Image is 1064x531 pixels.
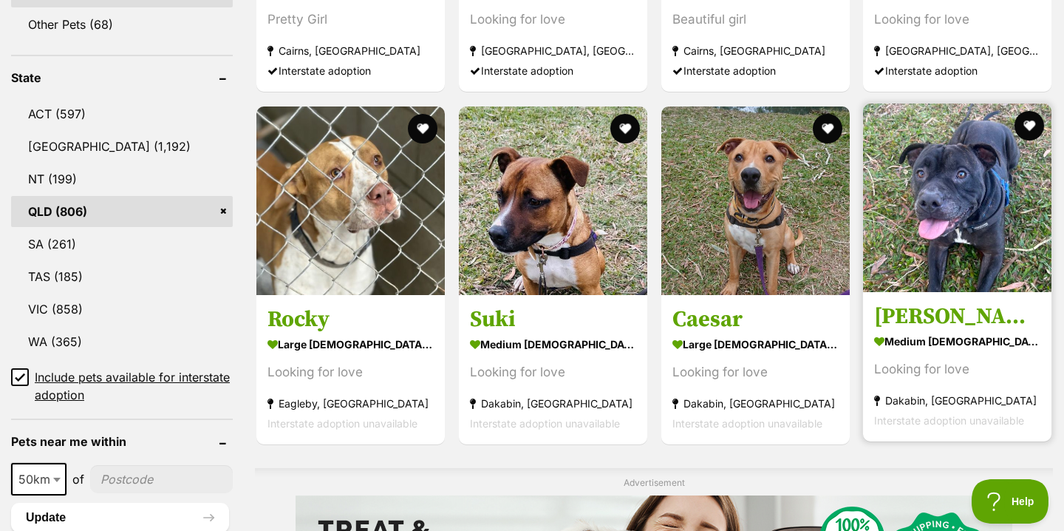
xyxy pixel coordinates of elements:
strong: medium [DEMOGRAPHIC_DATA] Dog [874,331,1040,352]
div: Beautiful girl [672,10,839,30]
a: WA (365) [11,326,233,357]
h3: Caesar [672,305,839,334]
a: Other Pets (68) [11,9,233,40]
button: favourite [408,114,437,143]
strong: Cairns, [GEOGRAPHIC_DATA] [672,41,839,61]
span: Interstate adoption unavailable [672,417,822,430]
img: Suki - Kelpie x English Staffordshire Bull Terrier Dog [459,106,647,295]
a: VIC (858) [11,294,233,325]
div: Looking for love [672,362,839,382]
div: Looking for love [470,10,636,30]
a: [GEOGRAPHIC_DATA] (1,192) [11,131,233,162]
a: SA (261) [11,229,233,260]
a: Caesar large [DEMOGRAPHIC_DATA] Dog Looking for love Dakabin, [GEOGRAPHIC_DATA] Interstate adopti... [661,294,850,444]
span: Interstate adoption unavailable [267,417,417,430]
div: Interstate adoption [672,61,839,81]
div: Pretty Girl [267,10,434,30]
strong: large [DEMOGRAPHIC_DATA] Dog [672,334,839,355]
div: Looking for love [470,362,636,382]
strong: Eagleby, [GEOGRAPHIC_DATA] [267,393,434,413]
h3: Suki [470,305,636,334]
a: NT (199) [11,163,233,195]
div: Looking for love [874,10,1040,30]
strong: [GEOGRAPHIC_DATA], [GEOGRAPHIC_DATA] [874,41,1040,61]
a: [PERSON_NAME] medium [DEMOGRAPHIC_DATA] Dog Looking for love Dakabin, [GEOGRAPHIC_DATA] Interstat... [863,291,1051,442]
strong: medium [DEMOGRAPHIC_DATA] Dog [470,334,636,355]
span: Interstate adoption unavailable [470,417,620,430]
strong: Dakabin, [GEOGRAPHIC_DATA] [672,393,839,413]
div: Interstate adoption [874,61,1040,81]
strong: Dakabin, [GEOGRAPHIC_DATA] [874,390,1040,410]
span: Interstate adoption unavailable [874,414,1024,427]
div: Looking for love [267,362,434,382]
div: Looking for love [874,359,1040,379]
h3: Rocky [267,305,434,334]
a: TAS (185) [11,261,233,292]
a: ACT (597) [11,98,233,129]
a: QLD (806) [11,196,233,227]
img: Rocky - American Bulldog x Bull Arab Dog [256,106,445,295]
span: 50km [13,469,65,490]
iframe: Help Scout Beacon - Open [972,479,1049,524]
button: favourite [812,114,842,143]
a: Include pets available for interstate adoption [11,368,233,404]
h3: [PERSON_NAME] [874,302,1040,331]
a: Suki medium [DEMOGRAPHIC_DATA] Dog Looking for love Dakabin, [GEOGRAPHIC_DATA] Interstate adoptio... [459,294,647,444]
button: favourite [1014,111,1044,141]
button: favourite [610,114,640,143]
div: Interstate adoption [470,61,636,81]
strong: Dakabin, [GEOGRAPHIC_DATA] [470,393,636,413]
input: postcode [90,465,233,493]
a: Rocky large [DEMOGRAPHIC_DATA] Dog Looking for love Eagleby, [GEOGRAPHIC_DATA] Interstate adoptio... [256,294,445,444]
strong: [GEOGRAPHIC_DATA], [GEOGRAPHIC_DATA] [470,41,636,61]
span: of [72,470,84,488]
strong: large [DEMOGRAPHIC_DATA] Dog [267,334,434,355]
header: Pets near me within [11,435,233,448]
div: Interstate adoption [267,61,434,81]
img: Charlie Bear - American Staffordshire Bull Terrier Dog [863,104,1051,292]
span: 50km [11,463,66,496]
strong: Cairns, [GEOGRAPHIC_DATA] [267,41,434,61]
span: Include pets available for interstate adoption [35,368,233,404]
img: Caesar - American Staffordshire Bull Terrier x English Mastiff Dog [661,106,850,295]
header: State [11,71,233,84]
